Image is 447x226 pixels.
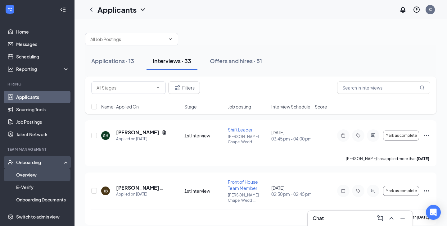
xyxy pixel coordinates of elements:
[16,193,69,206] a: Onboarding Documents
[16,159,64,165] div: Onboarding
[271,136,311,142] span: 03:45 pm - 04:00 pm
[16,181,69,193] a: E-Verify
[60,7,66,13] svg: Collapse
[313,215,324,222] h3: Chat
[90,36,165,43] input: All Job Postings
[386,213,396,223] button: ChevronUp
[354,133,362,138] svg: Tag
[346,156,430,161] p: [PERSON_NAME] has applied more than .
[116,129,159,136] h5: [PERSON_NAME]
[88,6,95,13] svg: ChevronLeft
[184,132,224,139] div: 1st Interview
[184,188,224,194] div: 1st Interview
[413,6,420,13] svg: QuestionInfo
[16,91,69,103] a: Applicants
[228,179,258,191] span: Front of House Team Member
[7,81,68,87] div: Hiring
[97,84,153,91] input: All Stages
[184,104,197,110] span: Stage
[417,156,429,161] b: [DATE]
[16,128,69,141] a: Talent Network
[369,133,377,138] svg: ActiveChat
[16,38,69,50] a: Messages
[375,213,385,223] button: ComposeMessage
[162,130,167,135] svg: Document
[420,85,425,90] svg: MagnifyingGlass
[16,50,69,63] a: Scheduling
[103,133,108,138] div: SH
[168,81,200,94] button: Filter Filters
[16,168,69,181] a: Overview
[7,66,14,72] svg: Analysis
[16,103,69,116] a: Sourcing Tools
[388,214,395,222] svg: ChevronUp
[429,7,432,12] div: C
[354,188,362,193] svg: Tag
[16,66,70,72] div: Reporting
[101,104,139,110] span: Name · Applied On
[426,205,441,220] div: Open Intercom Messenger
[398,213,408,223] button: Minimize
[399,6,407,13] svg: Notifications
[168,37,173,42] svg: ChevronDown
[210,57,262,65] div: Offers and hires · 51
[383,186,419,196] button: Mark as complete
[337,81,430,94] input: Search in interviews
[228,127,253,132] span: Shift Leader
[116,191,168,197] div: Applied on [DATE]
[340,133,347,138] svg: Note
[423,132,430,139] svg: Ellipses
[369,188,377,193] svg: ActiveChat
[417,215,429,219] b: [DATE]
[16,206,69,218] a: Activity log
[271,185,311,197] div: [DATE]
[7,159,14,165] svg: UserCheck
[315,104,327,110] span: Score
[377,214,384,222] svg: ComposeMessage
[174,84,181,91] svg: Filter
[91,57,134,65] div: Applications · 13
[16,214,60,220] div: Switch to admin view
[153,57,191,65] div: Interviews · 33
[399,214,406,222] svg: Minimize
[116,136,167,142] div: Applied on [DATE]
[16,25,69,38] a: Home
[16,116,69,128] a: Job Postings
[271,191,311,197] span: 02:30 pm - 02:45 pm
[383,131,419,141] button: Mark as complete
[228,192,268,203] p: [PERSON_NAME] Chapel Wedd ...
[386,189,417,193] span: Mark as complete
[340,188,347,193] svg: Note
[139,6,147,13] svg: ChevronDown
[386,133,417,138] span: Mark as complete
[271,104,310,110] span: Interview Schedule
[104,188,108,194] div: JB
[228,104,251,110] span: Job posting
[423,187,430,195] svg: Ellipses
[7,147,68,152] div: Team Management
[7,214,14,220] svg: Settings
[156,85,160,90] svg: ChevronDown
[7,6,13,12] svg: WorkstreamLogo
[271,129,311,142] div: [DATE]
[228,134,268,145] p: [PERSON_NAME] Chapel Wedd ...
[97,4,137,15] h1: Applicants
[116,184,168,191] h5: [PERSON_NAME] [PERSON_NAME]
